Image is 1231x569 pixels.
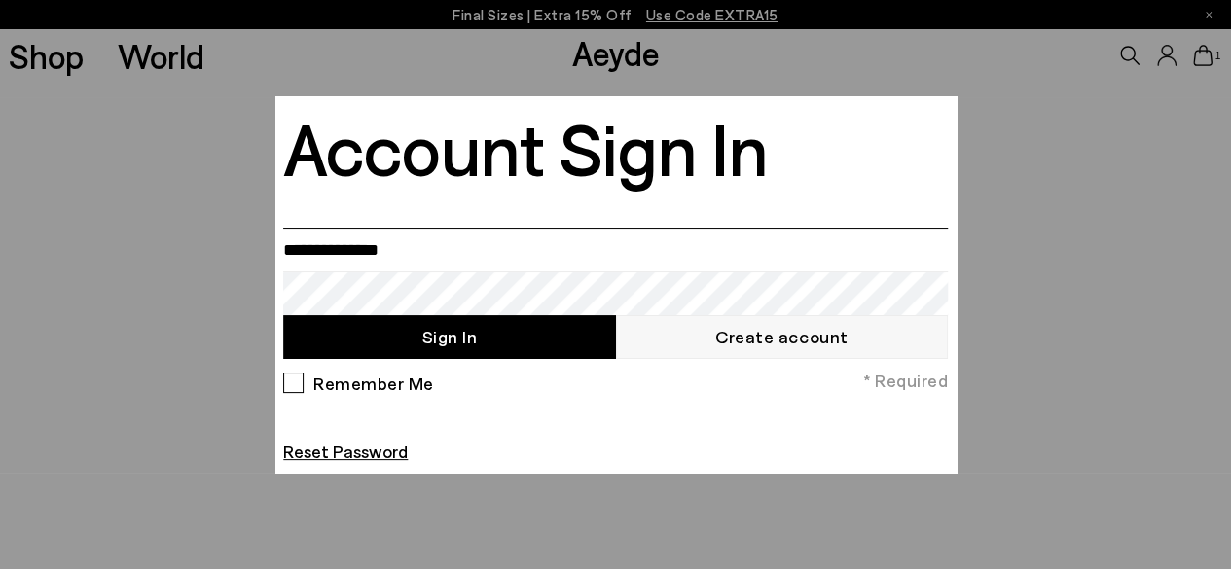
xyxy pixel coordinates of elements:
[283,315,615,359] button: Sign In
[863,369,948,393] span: * Required
[616,315,948,359] a: Create account
[283,108,768,186] h2: Account Sign In
[283,441,408,462] a: Reset Password
[308,373,434,391] label: Remember Me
